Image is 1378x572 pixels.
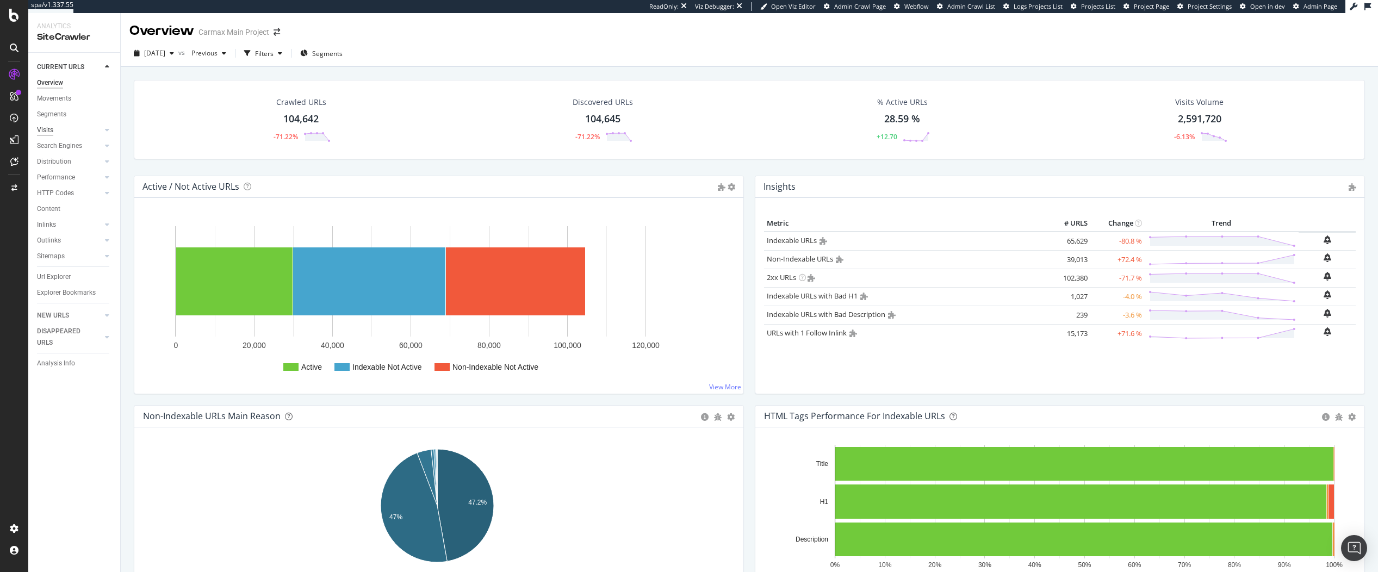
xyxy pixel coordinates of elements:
[1324,235,1331,244] div: bell-plus
[1178,112,1221,126] div: 2,591,720
[37,22,111,31] div: Analytics
[727,413,735,421] div: gear
[37,77,113,89] a: Overview
[947,2,995,10] span: Admin Crawl List
[1250,2,1285,10] span: Open in dev
[37,310,69,321] div: NEW URLS
[321,341,344,350] text: 40,000
[1175,97,1224,108] div: Visits Volume
[701,413,709,421] div: circle-info
[37,125,102,136] a: Visits
[1335,413,1343,421] div: bug
[928,561,941,569] text: 20%
[836,256,843,263] i: Admin
[1047,269,1090,287] td: 102,380
[37,61,84,73] div: CURRENT URLS
[1014,2,1063,10] span: Logs Projects List
[728,183,735,191] i: Options
[820,237,827,245] i: Admin
[37,93,71,104] div: Movements
[760,2,816,11] a: Open Viz Editor
[554,341,581,350] text: 100,000
[877,132,897,141] div: +12.70
[37,188,102,199] a: HTTP Codes
[764,445,1352,571] div: A chart.
[718,183,725,191] i: Admin
[1134,2,1169,10] span: Project Page
[1003,2,1063,11] a: Logs Projects List
[1177,2,1232,11] a: Project Settings
[37,219,102,231] a: Inlinks
[709,382,741,391] a: View More
[1047,250,1090,269] td: 39,013
[978,561,991,569] text: 30%
[37,109,66,120] div: Segments
[37,125,53,136] div: Visits
[1349,183,1356,191] i: Admin
[1090,324,1145,343] td: +71.6 %
[37,109,113,120] a: Segments
[37,188,74,199] div: HTTP Codes
[894,2,929,11] a: Webflow
[767,235,817,245] a: Indexable URLs
[187,45,231,62] button: Previous
[1348,413,1356,421] div: gear
[276,97,326,108] div: Crawled URLs
[1240,2,1285,11] a: Open in dev
[283,112,319,126] div: 104,642
[1324,290,1331,299] div: bell-plus
[174,341,178,350] text: 0
[764,411,945,421] div: HTML Tags Performance for Indexable URLs
[243,341,266,350] text: 20,000
[37,271,71,283] div: Url Explorer
[37,140,102,152] a: Search Engines
[37,219,56,231] div: Inlinks
[1324,253,1331,262] div: bell-plus
[468,499,487,506] text: 47.2%
[796,536,828,543] text: Description
[1123,2,1169,11] a: Project Page
[389,513,402,521] text: 47%
[585,112,620,126] div: 104,645
[877,97,928,108] div: % Active URLs
[37,77,63,89] div: Overview
[37,156,102,167] a: Distribution
[37,326,92,349] div: DISAPPEARED URLS
[767,272,796,282] a: 2xx URLs
[187,48,218,58] span: Previous
[37,326,102,349] a: DISAPPEARED URLS
[816,460,829,468] text: Title
[1090,287,1145,306] td: -4.0 %
[878,561,891,569] text: 10%
[37,31,111,43] div: SiteCrawler
[824,2,886,11] a: Admin Crawl Page
[1028,561,1041,569] text: 40%
[632,341,660,350] text: 120,000
[1047,324,1090,343] td: 15,173
[1188,2,1232,10] span: Project Settings
[198,27,269,38] div: Carmax Main Project
[1303,2,1337,10] span: Admin Page
[1174,132,1195,141] div: -6.13%
[1324,272,1331,281] div: bell-plus
[767,309,885,319] a: Indexable URLs with Bad Description
[399,341,423,350] text: 60,000
[1090,269,1145,287] td: -71.7 %
[143,411,281,421] div: Non-Indexable URLs Main Reason
[767,291,858,301] a: Indexable URLs with Bad H1
[129,45,178,62] button: [DATE]
[1047,232,1090,251] td: 65,629
[37,251,102,262] a: Sitemaps
[1324,327,1331,336] div: bell-plus
[37,271,113,283] a: Url Explorer
[37,172,75,183] div: Performance
[1293,2,1337,11] a: Admin Page
[37,203,60,215] div: Content
[143,445,731,571] svg: A chart.
[884,112,920,126] div: 28.59 %
[888,311,896,319] i: Admin
[820,498,829,506] text: H1
[1081,2,1115,10] span: Projects List
[312,49,343,58] span: Segments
